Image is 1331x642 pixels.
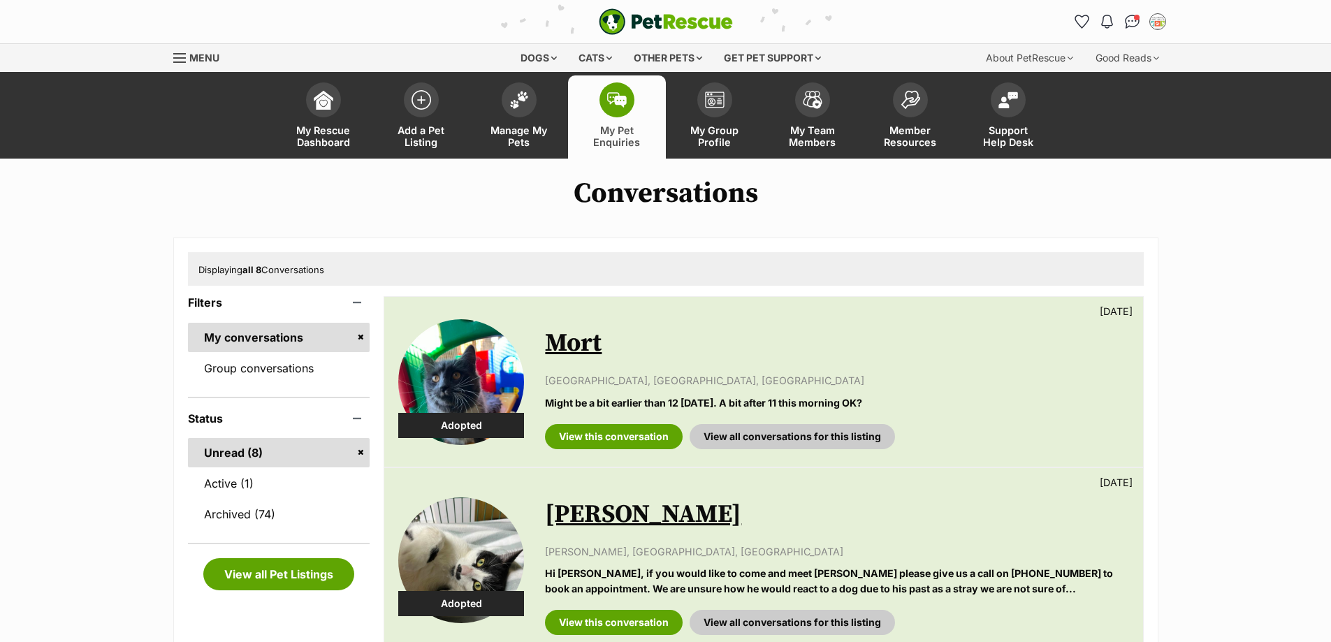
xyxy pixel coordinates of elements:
div: Cats [569,44,622,72]
img: manage-my-pets-icon-02211641906a0b7f246fdf0571729dbe1e7629f14944591b6c1af311fb30b64b.svg [509,91,529,109]
img: notifications-46538b983faf8c2785f20acdc204bb7945ddae34d4c08c2a6579f10ce5e182be.svg [1101,15,1112,29]
span: Menu [189,52,219,64]
span: My Group Profile [683,124,746,148]
span: My Team Members [781,124,844,148]
a: View this conversation [545,424,683,449]
a: [PERSON_NAME] [545,499,741,530]
a: PetRescue [599,8,733,35]
header: Status [188,412,370,425]
img: logo-e224e6f780fb5917bec1dbf3a21bbac754714ae5b6737aabdf751b685950b380.svg [599,8,733,35]
a: View this conversation [545,610,683,635]
a: Add a Pet Listing [372,75,470,159]
p: [DATE] [1100,304,1133,319]
ul: Account quick links [1071,10,1169,33]
img: member-resources-icon-8e73f808a243e03378d46382f2149f9095a855e16c252ad45f914b54edf8863c.svg [901,90,920,109]
a: Conversations [1121,10,1144,33]
button: Notifications [1096,10,1119,33]
a: My Rescue Dashboard [275,75,372,159]
img: chat-41dd97257d64d25036548639549fe6c8038ab92f7586957e7f3b1b290dea8141.svg [1125,15,1140,29]
img: Marcel [398,497,524,623]
a: Mort [545,328,602,359]
div: About PetRescue [976,44,1083,72]
img: Wingecarribee Animal shelter profile pic [1151,15,1165,29]
a: My Group Profile [666,75,764,159]
a: My Team Members [764,75,861,159]
a: Manage My Pets [470,75,568,159]
img: help-desk-icon-fdf02630f3aa405de69fd3d07c3f3aa587a6932b1a1747fa1d2bba05be0121f9.svg [998,92,1018,108]
div: Good Reads [1086,44,1169,72]
a: Unread (8) [188,438,370,467]
span: Add a Pet Listing [390,124,453,148]
img: dashboard-icon-eb2f2d2d3e046f16d808141f083e7271f6b2e854fb5c12c21221c1fb7104beca.svg [314,90,333,110]
a: View all Pet Listings [203,558,354,590]
a: Member Resources [861,75,959,159]
p: [PERSON_NAME], [GEOGRAPHIC_DATA], [GEOGRAPHIC_DATA] [545,544,1128,559]
a: View all conversations for this listing [690,424,895,449]
a: Archived (74) [188,499,370,529]
p: [GEOGRAPHIC_DATA], [GEOGRAPHIC_DATA], [GEOGRAPHIC_DATA] [545,373,1128,388]
div: Adopted [398,413,524,438]
a: Active (1) [188,469,370,498]
span: Support Help Desk [977,124,1040,148]
a: Support Help Desk [959,75,1057,159]
p: Might be a bit earlier than 12 [DATE]. A bit after 11 this morning OK? [545,395,1128,410]
span: Displaying Conversations [198,264,324,275]
strong: all 8 [242,264,261,275]
span: My Pet Enquiries [586,124,648,148]
span: Manage My Pets [488,124,551,148]
a: My Pet Enquiries [568,75,666,159]
p: [DATE] [1100,475,1133,490]
a: Favourites [1071,10,1093,33]
div: Get pet support [714,44,831,72]
a: Group conversations [188,353,370,383]
button: My account [1147,10,1169,33]
div: Dogs [511,44,567,72]
p: Hi [PERSON_NAME], if you would like to come and meet [PERSON_NAME] please give us a call on [PHON... [545,566,1128,596]
a: Menu [173,44,229,69]
span: Member Resources [879,124,942,148]
img: Mort [398,319,524,445]
span: My Rescue Dashboard [292,124,355,148]
a: My conversations [188,323,370,352]
header: Filters [188,296,370,309]
img: pet-enquiries-icon-7e3ad2cf08bfb03b45e93fb7055b45f3efa6380592205ae92323e6603595dc1f.svg [607,92,627,108]
div: Other pets [624,44,712,72]
img: team-members-icon-5396bd8760b3fe7c0b43da4ab00e1e3bb1a5d9ba89233759b79545d2d3fc5d0d.svg [803,91,822,109]
a: View all conversations for this listing [690,610,895,635]
img: add-pet-listing-icon-0afa8454b4691262ce3f59096e99ab1cd57d4a30225e0717b998d2c9b9846f56.svg [412,90,431,110]
img: group-profile-icon-3fa3cf56718a62981997c0bc7e787c4b2cf8bcc04b72c1350f741eb67cf2f40e.svg [705,92,725,108]
div: Adopted [398,591,524,616]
